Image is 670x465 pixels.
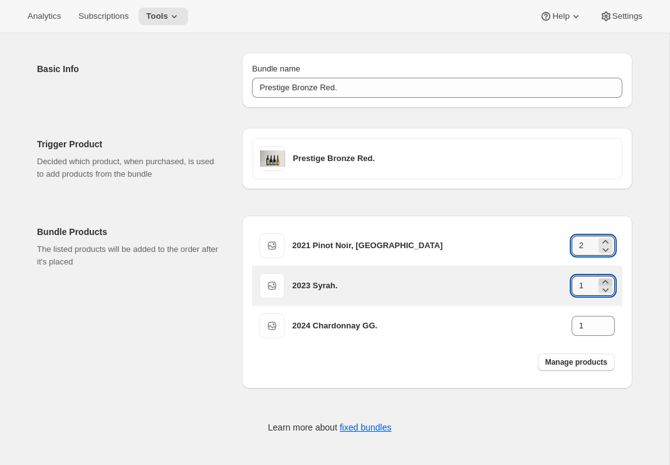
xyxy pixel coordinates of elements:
[292,280,571,292] h3: 2023 Syrah.
[37,155,222,180] p: Decided which product, when purchased, is used to add products from the bundle
[268,421,392,434] p: Learn more about
[37,63,222,75] h2: Basic Info
[139,8,188,25] button: Tools
[340,422,392,432] a: fixed bundles
[20,8,68,25] button: Analytics
[37,243,222,268] p: The listed products will be added to the order after it's placed
[78,11,128,21] span: Subscriptions
[532,8,589,25] button: Help
[592,8,650,25] button: Settings
[292,239,571,252] h3: 2021 Pinot Noir, [GEOGRAPHIC_DATA]
[37,138,222,150] h2: Trigger Product
[292,320,571,332] h3: 2024 Chardonnay GG.
[71,8,136,25] button: Subscriptions
[612,11,642,21] span: Settings
[252,64,300,73] span: Bundle name
[146,11,168,21] span: Tools
[28,11,61,21] span: Analytics
[538,353,615,371] button: Manage products
[37,226,222,238] h2: Bundle Products
[545,357,607,367] span: Manage products
[552,11,569,21] span: Help
[293,152,614,165] h3: Prestige Bronze Red.
[252,78,622,98] input: ie. Smoothie box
